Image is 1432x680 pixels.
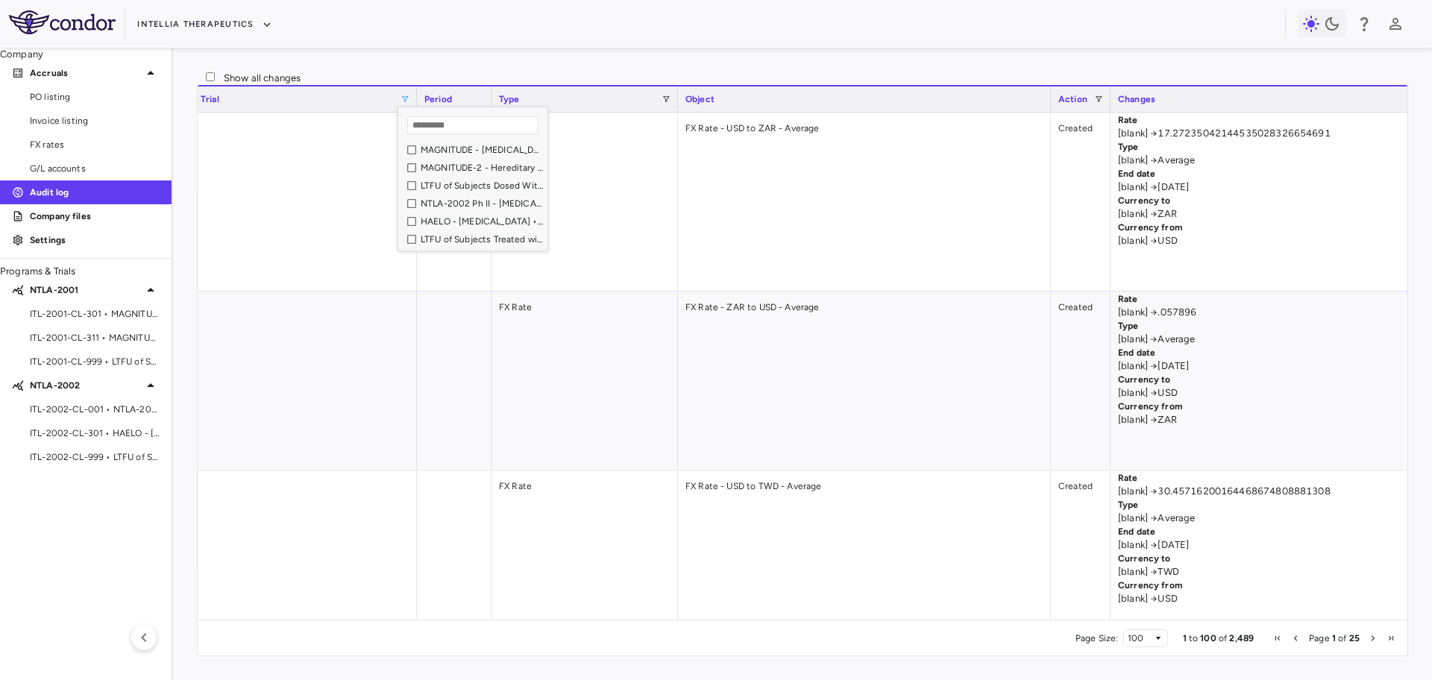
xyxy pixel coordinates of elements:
div: Created [1051,470,1111,649]
span: of [1338,633,1346,643]
span: ITL-2002-CL-999 • LTFU of Subjects Treated with NTLA 2002 [30,450,160,464]
p: NTLA-2002 [30,379,142,392]
div: Created [1051,292,1111,470]
span: ITL-2001-CL-301 • MAGNITUDE - [MEDICAL_DATA] with [MEDICAL_DATA] (ATTR-CM) [30,307,160,321]
span: Action [1058,94,1087,104]
span: 1 [1183,633,1187,643]
input: Show all changes [197,72,224,81]
p: Settings [30,233,160,247]
span: ITL-2002-CL-001 • NTLA-2002 Ph II - [MEDICAL_DATA] [30,403,160,416]
p: Audit log [30,186,160,199]
p: Accruals [30,66,142,80]
span: Period [424,94,452,104]
span: ITL-2001-CL-311 • MAGNITUDE-2 - Hereditary transthyretin (ATTR) [MEDICAL_DATA] with [MEDICAL_DATA] [30,331,160,344]
div: FX Rate [492,292,678,470]
span: 2,489 [1229,633,1254,643]
div: FX Rate - USD to TWD - Average [678,470,1051,649]
div: FX Rate - ZAR to USD - Average [678,292,1051,470]
span: G/L accounts [30,162,160,175]
div: MAGNITUDE-2 - Hereditary transthyretin (ATTR) [MEDICAL_DATA] with [MEDICAL_DATA] • ITL-2001-CL-311 [421,163,543,173]
span: Object [685,94,715,104]
div: First Page [1273,634,1282,643]
div: NTLA-2002 Ph II - [MEDICAL_DATA] • ITL-2002-CL-001 [421,198,543,209]
div: MAGNITUDE - [MEDICAL_DATA] with [MEDICAL_DATA] (ATTR-CM) • ITL-2001-CL-301 [421,145,543,155]
div: Previous Page [1291,634,1300,643]
span: Trial [201,94,219,104]
img: logo-full-BYUhSk78.svg [9,10,116,34]
span: to [1189,633,1198,643]
span: 100 [1200,633,1216,643]
span: 25 [1349,633,1360,643]
span: Page [1309,633,1330,643]
span: Type [499,94,520,104]
button: Intellia Therapeutics [137,13,271,37]
div: Page Size: [1075,633,1119,643]
div: Created [1051,113,1111,291]
span: Show all changes [224,72,301,84]
span: Changes [1118,94,1155,104]
input: Search filter values [407,116,538,134]
span: Invoice listing [30,114,160,127]
span: PO listing [30,90,160,104]
div: FX Rate [492,113,678,291]
p: NTLA-2001 [30,283,142,297]
p: Company files [30,210,160,223]
span: FX rates [30,138,160,151]
span: 1 [1332,633,1336,643]
span: ITL-2001-CL-999 • LTFU of Subjects Dosed With NTLA-2001 [30,355,160,368]
div: FX Rate [492,470,678,649]
div: LTFU of Subjects Dosed With NTLA-2001 • ITL-2001-CL-999 [421,180,543,191]
div: Last Page [1387,634,1395,643]
div: FX Rate - USD to ZAR - Average [678,113,1051,291]
div: 100 [1128,633,1154,643]
div: Next Page [1369,634,1378,643]
span: of [1219,633,1227,643]
div: Column Filter [398,107,548,251]
span: ITL-2002-CL-301 • HAELO - [MEDICAL_DATA] [30,426,160,440]
div: Page Size [1123,629,1168,647]
div: LTFU of Subjects Treated with NTLA 2002 • ITL-2002-CL-999 [421,234,543,245]
div: Filter List [398,123,547,248]
div: HAELO - [MEDICAL_DATA] • ITL-2002-CL-301 [421,216,543,227]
